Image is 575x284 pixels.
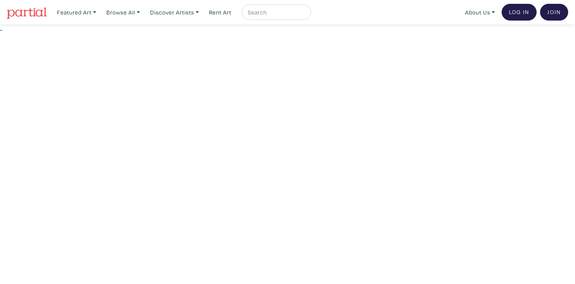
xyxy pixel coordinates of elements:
a: Featured Art [54,5,100,20]
a: About Us [462,5,498,20]
a: Log In [502,4,537,21]
a: Discover Artists [147,5,202,20]
a: Rent Art [206,5,235,20]
a: Browse All [103,5,143,20]
input: Search [247,8,304,17]
a: Join [540,4,568,21]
